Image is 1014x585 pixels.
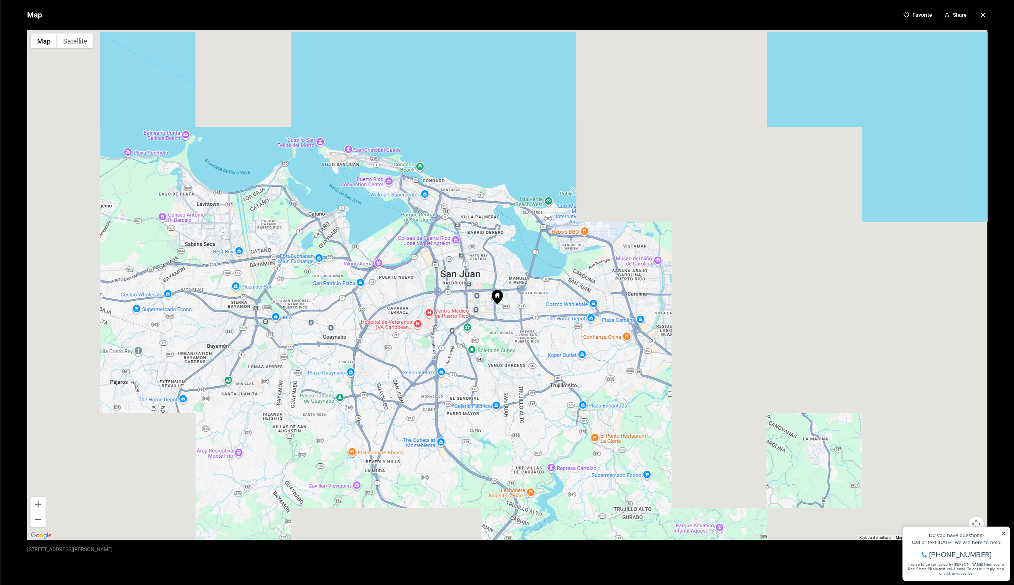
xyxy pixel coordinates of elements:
button: Show satellite imagery [57,33,93,48]
div: Do you have questions? [8,17,107,22]
p: [STREET_ADDRESS][PERSON_NAME] [27,546,112,552]
button: Map camera controls [969,517,984,531]
a: Open this area in Google Maps (opens a new window) [29,531,53,540]
img: Google [29,531,53,540]
span: [PHONE_NUMBER] [30,35,93,42]
button: Favorite [900,9,935,21]
button: Zoom out [30,512,45,527]
button: Zoom in [30,497,45,512]
p: Favorite [912,12,932,18]
a: Report a map error [955,536,985,540]
button: Keyboard shortcuts [859,535,891,540]
div: Call or text [DATE], we are here to help! [8,24,107,29]
span: Map data ©2025 Google [895,536,936,540]
button: Share [941,9,969,21]
p: Share [953,12,966,18]
a: Terms (opens in new tab) [940,536,951,540]
button: Show street map [30,33,57,48]
p: Map [27,7,42,22]
span: I agree to be contacted by [PERSON_NAME] International Real Estate PR via text, call & email. To ... [9,46,106,60]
